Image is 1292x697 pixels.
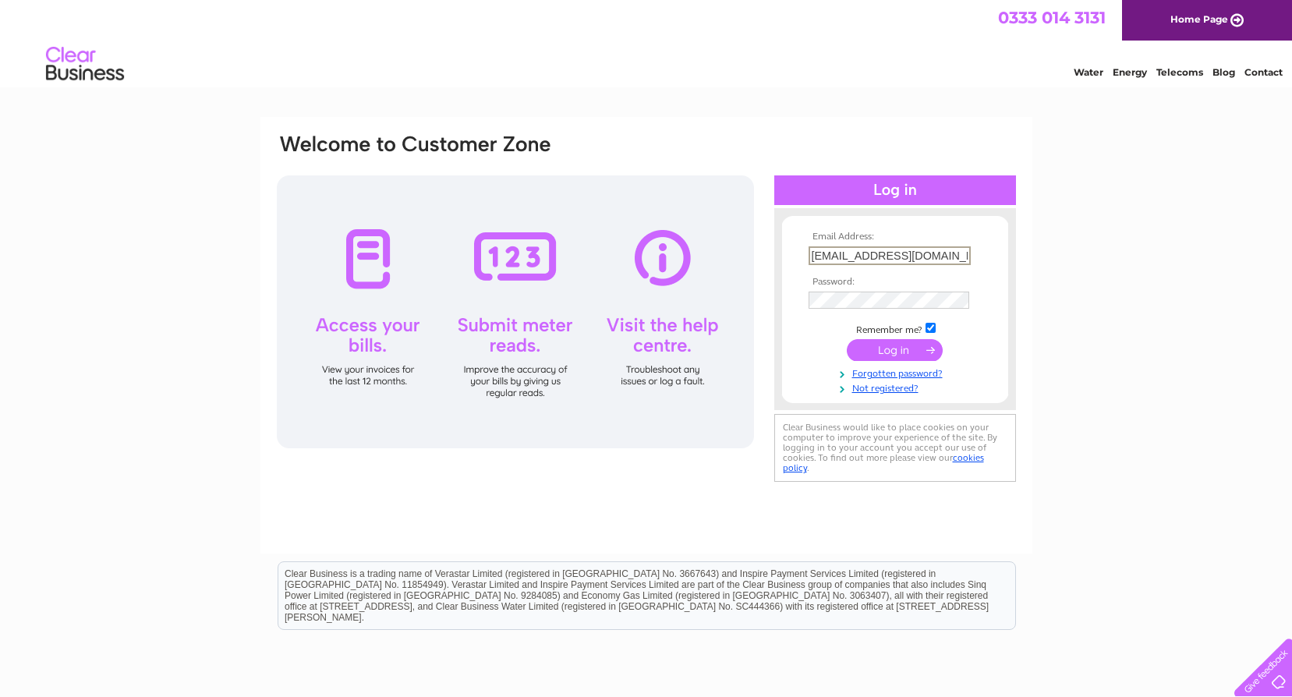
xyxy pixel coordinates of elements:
[45,41,125,88] img: logo.png
[1156,66,1203,78] a: Telecoms
[1212,66,1235,78] a: Blog
[847,339,943,361] input: Submit
[1244,66,1283,78] a: Contact
[809,365,986,380] a: Forgotten password?
[805,320,986,336] td: Remember me?
[774,414,1016,482] div: Clear Business would like to place cookies on your computer to improve your experience of the sit...
[783,452,984,473] a: cookies policy
[805,277,986,288] th: Password:
[1113,66,1147,78] a: Energy
[998,8,1106,27] a: 0333 014 3131
[809,380,986,394] a: Not registered?
[278,9,1015,76] div: Clear Business is a trading name of Verastar Limited (registered in [GEOGRAPHIC_DATA] No. 3667643...
[1074,66,1103,78] a: Water
[805,232,986,242] th: Email Address:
